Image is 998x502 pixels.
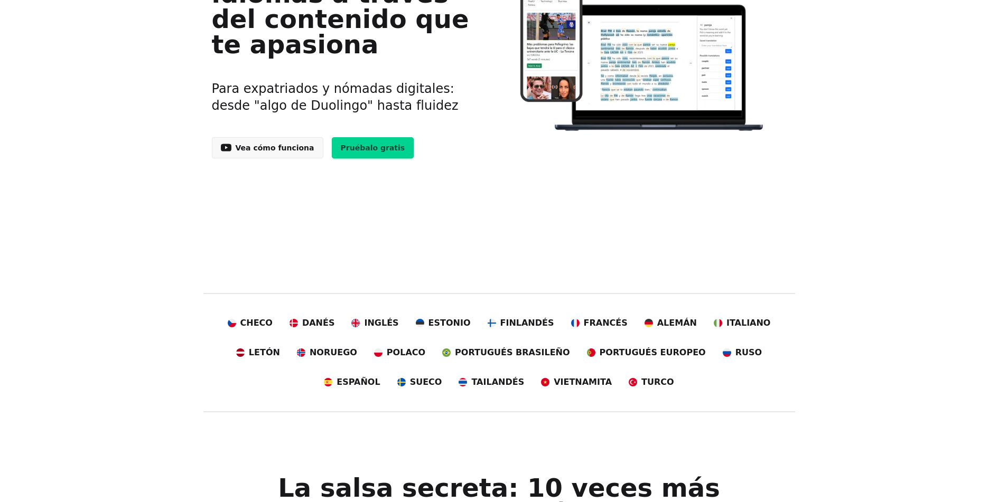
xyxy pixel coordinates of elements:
font: sueco [410,377,442,387]
font: Para expatriados y nómadas digitales: desde "algo de Duolingo" hasta fluidez [212,81,459,113]
a: Español [324,376,380,389]
a: ruso [723,346,762,359]
font: estonio [428,318,471,328]
font: checo [240,318,273,328]
font: finlandés [500,318,554,328]
a: estonio [416,317,471,329]
font: ruso [735,347,762,357]
font: tailandés [471,377,524,387]
font: Inglés [364,318,398,328]
a: tailandés [459,376,524,389]
font: Polaco [387,347,425,357]
a: finlandés [488,317,554,329]
font: danés [302,318,335,328]
font: noruego [310,347,357,357]
font: Portugués europeo [600,347,706,357]
font: Español [337,377,380,387]
a: Inglés [351,317,398,329]
font: Vea cómo funciona [236,144,314,152]
a: Pruébalo gratis [332,137,414,158]
font: italiano [726,318,771,328]
a: Francés [571,317,628,329]
a: portugués brasileño [442,346,570,359]
a: turco [629,376,674,389]
font: vietnamita [554,377,612,387]
a: danés [290,317,335,329]
a: letón [236,346,280,359]
a: Polaco [374,346,425,359]
font: Pruébalo gratis [341,144,405,152]
a: Portugués europeo [587,346,706,359]
font: turco [641,377,674,387]
a: checo [228,317,273,329]
a: sueco [397,376,442,389]
font: Alemán [657,318,697,328]
font: letón [249,347,280,357]
a: noruego [297,346,357,359]
font: portugués brasileño [455,347,570,357]
a: Vea cómo funciona [212,137,323,158]
font: Francés [584,318,628,328]
a: vietnamita [541,376,612,389]
a: italiano [714,317,771,329]
a: Alemán [645,317,697,329]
